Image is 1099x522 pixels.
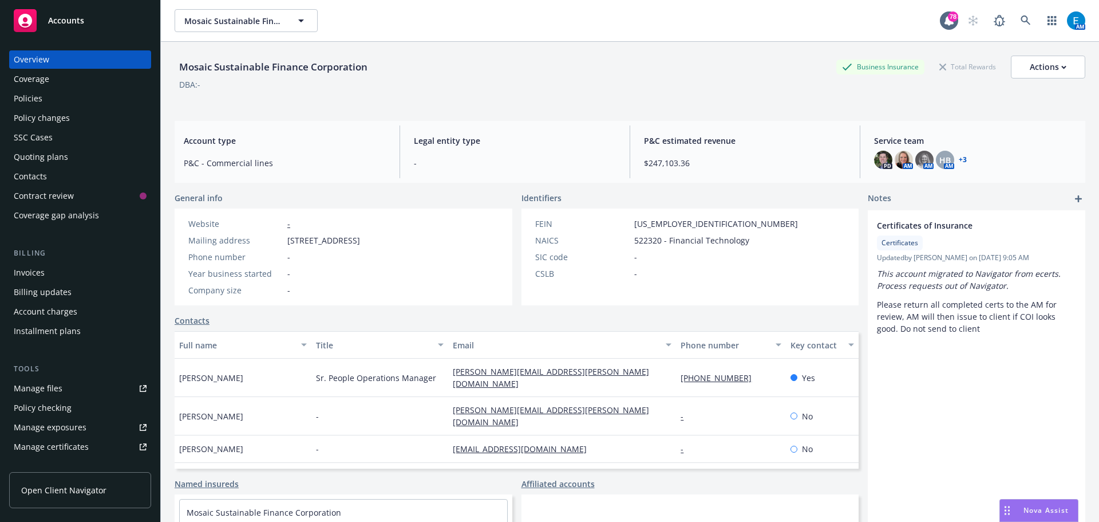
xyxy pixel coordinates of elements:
span: Mosaic Sustainable Finance Corporation [184,15,283,27]
span: Account type [184,135,386,147]
a: Policy changes [9,109,151,127]
span: Legal entity type [414,135,616,147]
div: Key contact [790,339,841,351]
div: Quoting plans [14,148,68,166]
button: Email [448,331,676,359]
div: Drag to move [1000,500,1014,521]
span: Nova Assist [1023,505,1069,515]
div: Title [316,339,431,351]
a: Manage files [9,379,151,398]
div: 78 [948,11,958,22]
div: SSC Cases [14,128,53,147]
div: Website [188,218,283,230]
div: Billing updates [14,283,72,301]
em: This account migrated to Navigator from ecerts. Process requests out of Navigator. [877,268,1063,291]
div: Email [453,339,659,351]
div: Manage claims [14,457,72,476]
span: [STREET_ADDRESS] [287,234,360,246]
a: - [287,218,290,229]
a: Report a Bug [988,9,1011,32]
a: Coverage [9,70,151,88]
div: Installment plans [14,322,81,340]
span: Accounts [48,16,84,25]
span: - [287,284,290,296]
span: - [634,268,637,280]
a: - [681,411,693,422]
span: - [287,268,290,280]
div: Total Rewards [934,60,1002,74]
div: Manage certificates [14,438,89,456]
a: Accounts [9,5,151,37]
div: SIC code [535,251,630,263]
a: Mosaic Sustainable Finance Corporation [187,507,341,518]
a: Invoices [9,264,151,282]
img: photo [1067,11,1085,30]
span: [PERSON_NAME] [179,410,243,422]
div: CSLB [535,268,630,280]
span: - [287,251,290,263]
div: Invoices [14,264,45,282]
a: Start snowing [962,9,985,32]
div: Coverage gap analysis [14,206,99,225]
p: Please return all completed certs to the AM for review, AM will then issue to client if COI looks... [877,299,1076,335]
span: P&C - Commercial lines [184,157,386,169]
div: Contract review [14,187,74,205]
div: Manage files [14,379,62,398]
div: Contacts [14,167,47,186]
span: Notes [868,192,891,206]
a: Search [1014,9,1037,32]
a: Installment plans [9,322,151,340]
a: Manage claims [9,457,151,476]
a: [PERSON_NAME][EMAIL_ADDRESS][PERSON_NAME][DOMAIN_NAME] [453,366,649,389]
a: Manage certificates [9,438,151,456]
span: Certificates of Insurance [877,219,1046,231]
div: Overview [14,50,49,69]
a: Manage exposures [9,418,151,437]
a: SSC Cases [9,128,151,147]
span: - [316,410,319,422]
button: Title [311,331,448,359]
div: FEIN [535,218,630,230]
div: Business Insurance [836,60,924,74]
span: No [802,410,813,422]
span: Sr. People Operations Manager [316,372,436,384]
a: [PHONE_NUMBER] [681,372,761,383]
div: Tools [9,363,151,375]
span: Yes [802,372,815,384]
a: Affiliated accounts [521,478,595,490]
div: Policy checking [14,399,72,417]
span: Open Client Navigator [21,484,106,496]
a: Contract review [9,187,151,205]
div: Manage exposures [14,418,86,437]
div: Coverage [14,70,49,88]
a: add [1072,192,1085,206]
span: - [316,443,319,455]
button: Full name [175,331,311,359]
a: Policies [9,89,151,108]
span: [PERSON_NAME] [179,372,243,384]
div: Actions [1030,56,1066,78]
button: Nova Assist [999,499,1078,522]
span: General info [175,192,223,204]
div: NAICS [535,234,630,246]
span: Certificates [881,238,918,248]
button: Actions [1011,56,1085,79]
img: photo [895,151,913,169]
div: Mailing address [188,234,283,246]
button: Mosaic Sustainable Finance Corporation [175,9,318,32]
img: photo [874,151,892,169]
div: Certificates of InsuranceCertificatesUpdatedby [PERSON_NAME] on [DATE] 9:05 AMThis account migrat... [868,210,1085,344]
a: Billing updates [9,283,151,301]
a: [EMAIL_ADDRESS][DOMAIN_NAME] [453,443,596,454]
span: $247,103.36 [644,157,846,169]
div: Policies [14,89,42,108]
span: HB [939,154,951,166]
a: - [681,443,693,454]
div: Billing [9,248,151,259]
div: Phone number [681,339,768,351]
a: Switch app [1041,9,1064,32]
span: [US_EMPLOYER_IDENTIFICATION_NUMBER] [634,218,798,230]
a: +3 [959,156,967,163]
div: Account charges [14,303,77,321]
